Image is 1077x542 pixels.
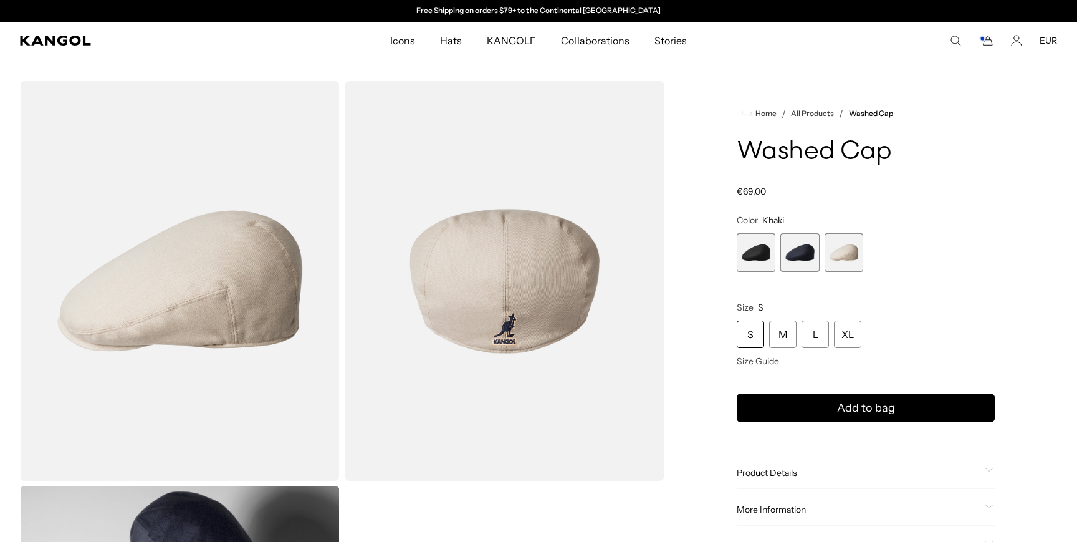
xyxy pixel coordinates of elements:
a: Stories [642,22,699,59]
div: M [769,321,797,348]
button: Add to bag [737,394,995,422]
li: / [834,106,843,121]
span: Size [737,302,754,313]
img: color-khaki [345,81,664,481]
a: Home [742,108,777,119]
span: Icons [390,22,415,59]
label: Black [737,233,775,272]
label: Navy [780,233,819,272]
div: 1 of 2 [410,6,667,16]
span: Size Guide [737,356,779,367]
div: Announcement [410,6,667,16]
div: 3 of 3 [825,233,863,272]
span: Collaborations [561,22,629,59]
div: XL [834,321,861,348]
span: Khaki [762,215,784,226]
summary: Search here [950,35,961,46]
span: KANGOLF [487,22,536,59]
a: KANGOLF [474,22,548,59]
div: 2 of 3 [780,233,819,272]
a: Account [1011,35,1022,46]
span: More Information [737,504,980,515]
a: All Products [791,109,834,118]
span: Color [737,215,758,226]
slideshow-component: Announcement bar [410,6,667,16]
a: Free Shipping on orders $79+ to the Continental [GEOGRAPHIC_DATA] [416,6,661,15]
span: S [758,302,763,313]
span: Stories [654,22,687,59]
a: Washed Cap [849,109,893,118]
button: Cart [979,35,993,46]
div: S [737,321,764,348]
img: color-khaki [20,81,340,481]
a: Kangol [20,36,259,46]
a: Icons [378,22,428,59]
a: Hats [428,22,474,59]
span: Home [753,109,777,118]
span: Add to bag [837,400,895,417]
span: Product Details [737,467,980,478]
span: €69,00 [737,186,766,197]
h1: Washed Cap [737,138,995,166]
nav: breadcrumbs [737,106,995,121]
div: 1 of 3 [737,233,775,272]
span: Hats [440,22,462,59]
button: EUR [1040,35,1057,46]
label: Khaki [825,233,863,272]
li: / [777,106,786,121]
div: L [802,321,829,348]
a: Collaborations [548,22,641,59]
